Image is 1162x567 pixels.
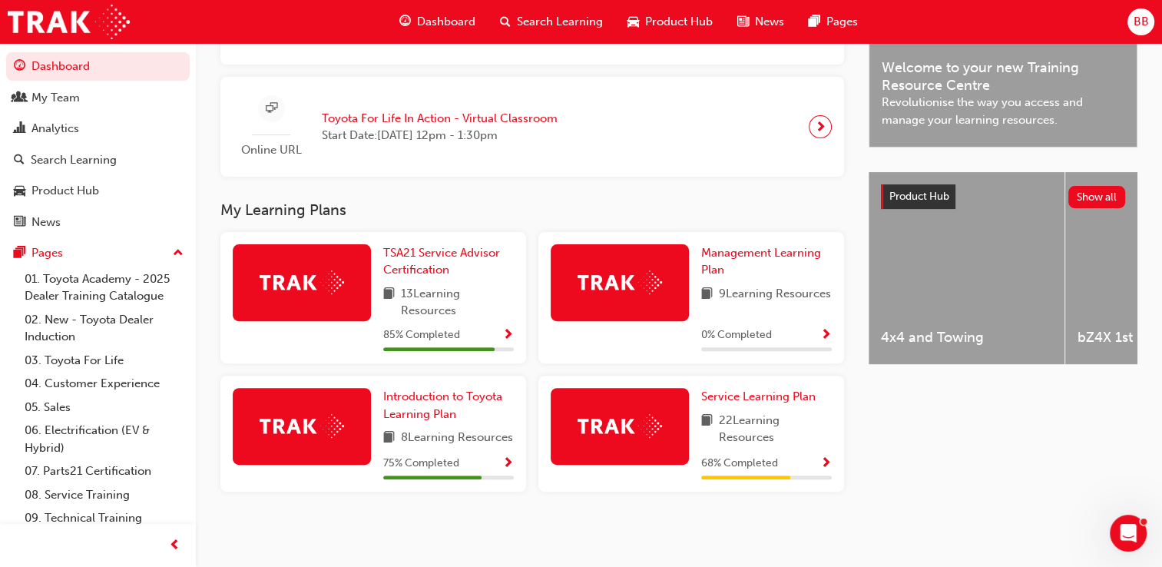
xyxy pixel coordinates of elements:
a: Analytics [6,114,190,143]
a: My Team [6,84,190,112]
a: car-iconProduct Hub [615,6,725,38]
span: pages-icon [809,12,820,31]
a: 09. Technical Training [18,506,190,530]
span: 85 % Completed [383,327,460,344]
div: Product Hub [31,182,99,200]
a: 03. Toyota For Life [18,349,190,373]
span: news-icon [14,216,25,230]
img: Trak [578,270,662,294]
span: 75 % Completed [383,455,459,472]
a: News [6,208,190,237]
span: search-icon [14,154,25,167]
button: BB [1127,8,1154,35]
a: guage-iconDashboard [387,6,488,38]
a: Online URLToyota For Life In Action - Virtual ClassroomStart Date:[DATE] 12pm - 1:30pm [233,89,832,165]
span: TSA21 Service Advisor Certification [383,246,500,277]
span: up-icon [173,244,184,264]
span: Toyota For Life In Action - Virtual Classroom [322,110,558,128]
span: car-icon [627,12,639,31]
a: 02. New - Toyota Dealer Induction [18,308,190,349]
button: Show Progress [820,454,832,473]
span: search-icon [500,12,511,31]
a: pages-iconPages [796,6,870,38]
button: DashboardMy TeamAnalyticsSearch LearningProduct HubNews [6,49,190,239]
a: 07. Parts21 Certification [18,459,190,483]
img: Trak [260,414,344,438]
span: 9 Learning Resources [719,285,831,304]
span: car-icon [14,184,25,198]
div: News [31,214,61,231]
a: Dashboard [6,52,190,81]
span: Management Learning Plan [701,246,821,277]
span: Show Progress [502,329,514,343]
a: 4x4 and Towing [869,172,1064,364]
a: TSA21 Service Advisor Certification [383,244,514,279]
button: Pages [6,239,190,267]
div: Pages [31,244,63,262]
a: Search Learning [6,146,190,174]
a: 04. Customer Experience [18,372,190,396]
button: Show Progress [502,326,514,345]
a: Product HubShow all [881,184,1125,209]
span: 22 Learning Resources [719,412,832,446]
span: 8 Learning Resources [401,429,513,448]
a: Service Learning Plan [701,388,822,406]
span: Online URL [233,141,310,159]
div: My Team [31,89,80,107]
span: book-icon [383,429,395,448]
a: 08. Service Training [18,483,190,507]
iframe: Intercom live chat [1110,515,1147,552]
span: 4x4 and Towing [881,329,1052,346]
span: 0 % Completed [701,327,772,344]
span: news-icon [737,12,749,31]
a: Introduction to Toyota Learning Plan [383,388,514,423]
span: Start Date: [DATE] 12pm - 1:30pm [322,127,558,144]
span: Show Progress [820,457,832,471]
span: BB [1133,13,1148,31]
a: search-iconSearch Learning [488,6,615,38]
a: news-iconNews [725,6,796,38]
a: 06. Electrification (EV & Hybrid) [18,419,190,459]
span: chart-icon [14,122,25,136]
span: next-icon [815,116,826,138]
span: Introduction to Toyota Learning Plan [383,390,502,421]
span: Dashboard [417,13,475,31]
button: Show Progress [820,326,832,345]
span: Welcome to your new Training Resource Centre [882,59,1124,94]
span: pages-icon [14,247,25,260]
button: Show all [1068,186,1126,208]
span: Pages [826,13,858,31]
a: 01. Toyota Academy - 2025 Dealer Training Catalogue [18,267,190,308]
span: Search Learning [517,13,603,31]
span: Show Progress [820,329,832,343]
span: people-icon [14,91,25,105]
span: guage-icon [399,12,411,31]
button: Show Progress [502,454,514,473]
span: Product Hub [889,190,949,203]
span: 13 Learning Resources [401,285,514,320]
span: sessionType_ONLINE_URL-icon [266,99,277,118]
span: prev-icon [169,536,180,555]
div: Search Learning [31,151,117,169]
img: Trak [8,5,130,39]
h3: My Learning Plans [220,201,844,219]
img: Trak [260,270,344,294]
div: Analytics [31,120,79,138]
span: guage-icon [14,60,25,74]
span: book-icon [701,412,713,446]
a: Product Hub [6,177,190,205]
span: Revolutionise the way you access and manage your learning resources. [882,94,1124,128]
span: book-icon [383,285,395,320]
span: Show Progress [502,457,514,471]
a: Management Learning Plan [701,244,832,279]
img: Trak [578,414,662,438]
span: book-icon [701,285,713,304]
span: Service Learning Plan [701,390,816,403]
span: 68 % Completed [701,455,778,472]
span: News [755,13,784,31]
a: 05. Sales [18,396,190,419]
span: Product Hub [645,13,713,31]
